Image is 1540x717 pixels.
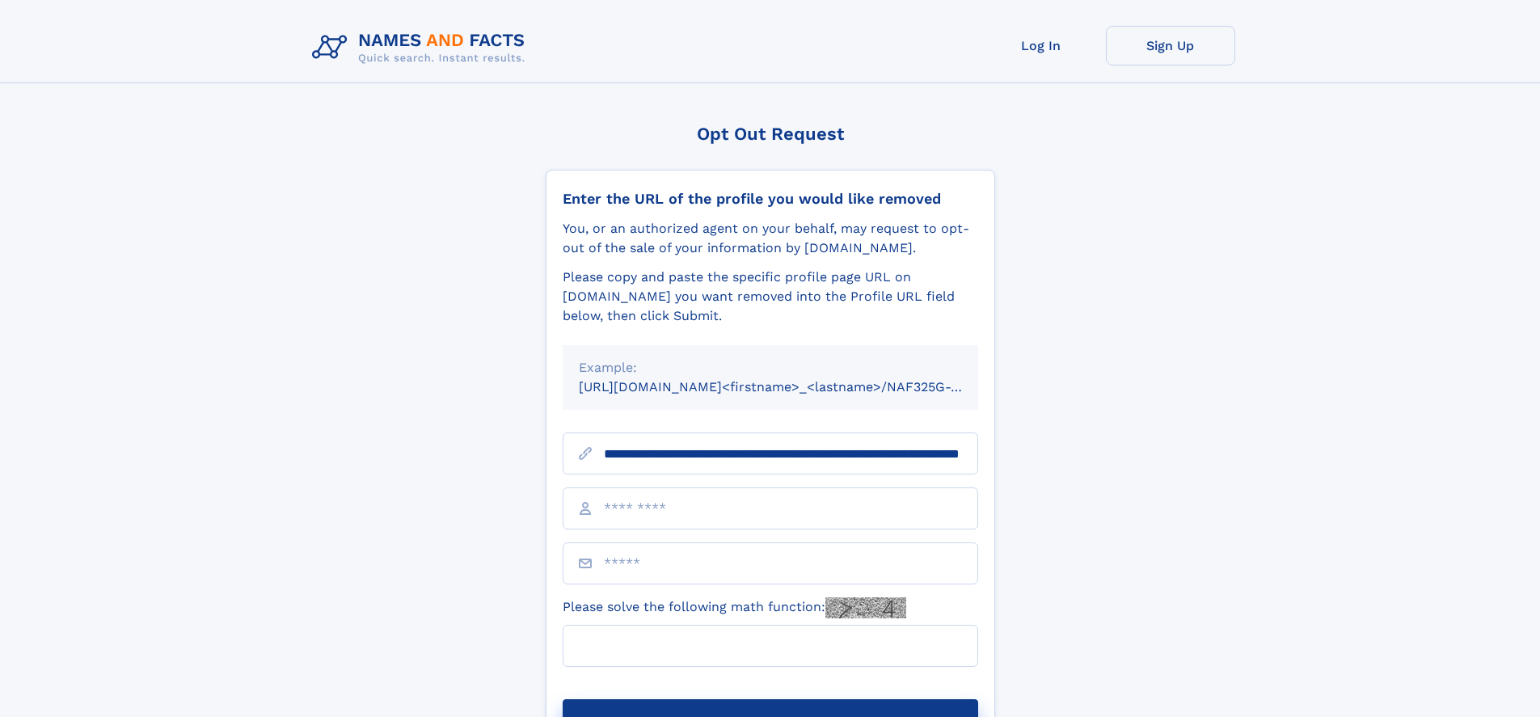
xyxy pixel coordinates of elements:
[1106,26,1235,65] a: Sign Up
[563,190,978,208] div: Enter the URL of the profile you would like removed
[546,124,995,144] div: Opt Out Request
[977,26,1106,65] a: Log In
[563,597,906,618] label: Please solve the following math function:
[563,219,978,258] div: You, or an authorized agent on your behalf, may request to opt-out of the sale of your informatio...
[579,358,962,377] div: Example:
[306,26,538,70] img: Logo Names and Facts
[563,268,978,326] div: Please copy and paste the specific profile page URL on [DOMAIN_NAME] you want removed into the Pr...
[579,379,1009,394] small: [URL][DOMAIN_NAME]<firstname>_<lastname>/NAF325G-xxxxxxxx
